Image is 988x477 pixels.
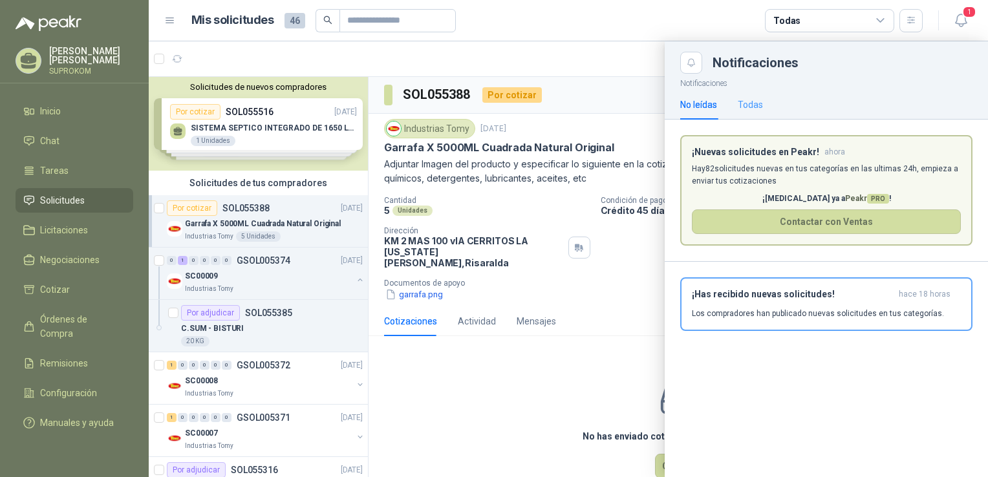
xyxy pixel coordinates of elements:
[40,253,100,267] span: Negociaciones
[665,74,988,90] p: Notificaciones
[16,248,133,272] a: Negociaciones
[40,193,85,207] span: Solicitudes
[40,223,88,237] span: Licitaciones
[16,277,133,302] a: Cotizar
[899,289,950,300] span: hace 18 horas
[40,386,97,400] span: Configuración
[692,308,944,319] p: Los compradores han publicado nuevas solicitudes en tus categorías.
[692,163,961,187] p: Hay 82 solicitudes nuevas en tus categorías en las ultimas 24h, empieza a enviar tus cotizaciones
[962,6,976,18] span: 1
[16,158,133,183] a: Tareas
[680,277,972,331] button: ¡Has recibido nuevas solicitudes!hace 18 horas Los compradores han publicado nuevas solicitudes e...
[680,98,717,112] div: No leídas
[16,218,133,242] a: Licitaciones
[40,416,114,430] span: Manuales y ayuda
[16,99,133,123] a: Inicio
[692,147,819,158] h3: ¡Nuevas solicitudes en Peakr!
[40,104,61,118] span: Inicio
[16,351,133,376] a: Remisiones
[16,307,133,346] a: Órdenes de Compra
[738,98,763,112] div: Todas
[49,67,133,75] p: SUPROKOM
[867,194,889,204] span: PRO
[845,194,889,203] span: Peakr
[692,209,961,234] button: Contactar con Ventas
[692,289,894,300] h3: ¡Has recibido nuevas solicitudes!
[40,312,121,341] span: Órdenes de Compra
[49,47,133,65] p: [PERSON_NAME] [PERSON_NAME]
[40,134,59,148] span: Chat
[949,9,972,32] button: 1
[285,13,305,28] span: 46
[16,188,133,213] a: Solicitudes
[713,56,972,69] div: Notificaciones
[824,147,845,158] span: ahora
[773,14,800,28] div: Todas
[191,11,274,30] h1: Mis solicitudes
[40,282,70,297] span: Cotizar
[323,16,332,25] span: search
[16,129,133,153] a: Chat
[40,164,69,178] span: Tareas
[680,52,702,74] button: Close
[692,193,961,205] p: ¡[MEDICAL_DATA] ya a !
[16,381,133,405] a: Configuración
[16,410,133,435] a: Manuales y ayuda
[40,356,88,370] span: Remisiones
[16,16,81,31] img: Logo peakr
